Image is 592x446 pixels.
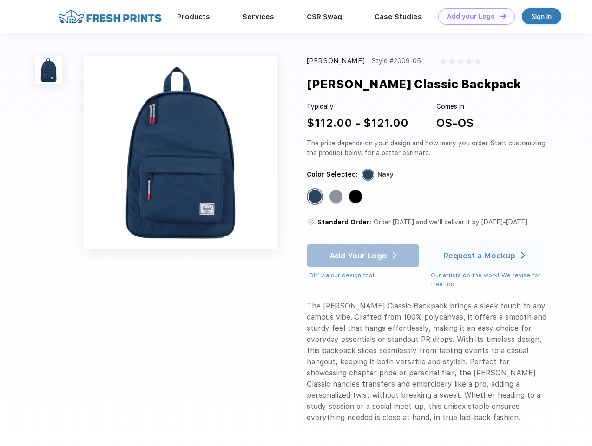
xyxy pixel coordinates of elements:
a: Sign in [522,8,561,24]
div: The price depends on your design and how many you order. Start customizing the product below for ... [307,138,549,158]
div: Raven Crosshatch [329,190,342,203]
div: Our artists do the work! We revise for free too. [431,271,549,289]
div: Navy [309,190,322,203]
div: Sign in [532,11,552,22]
img: standard order [307,218,315,226]
div: Comes in [436,102,474,111]
div: Color Selected: [307,170,358,179]
div: Black [349,190,362,203]
div: [PERSON_NAME] Classic Backpack [307,75,521,93]
a: Products [177,13,210,21]
div: Style #2009-05 [372,56,421,66]
img: DT [500,13,506,19]
img: gray_star.svg [475,59,480,64]
img: gray_star.svg [449,59,454,64]
img: fo%20logo%202.webp [55,8,164,25]
div: Add your Logo [447,13,495,20]
div: [PERSON_NAME] [307,56,365,66]
div: Typically [307,102,408,111]
div: Request a Mockup [443,251,515,260]
div: OS-OS [436,115,474,131]
div: DIY via our design tool. [309,271,419,280]
img: gray_star.svg [441,59,446,64]
img: func=resize&h=100 [35,56,62,84]
div: Navy [377,170,394,179]
span: Order [DATE] and we’ll deliver it by [DATE]–[DATE]. [374,218,529,226]
span: Standard Order: [317,218,371,226]
img: gray_star.svg [466,59,472,64]
img: func=resize&h=640 [84,56,277,249]
img: white arrow [521,252,525,259]
div: $112.00 - $121.00 [307,115,408,131]
div: The [PERSON_NAME] Classic Backpack brings a sleek touch to any campus vibe. Crafted from 100% pol... [307,301,549,423]
img: gray_star.svg [458,59,463,64]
